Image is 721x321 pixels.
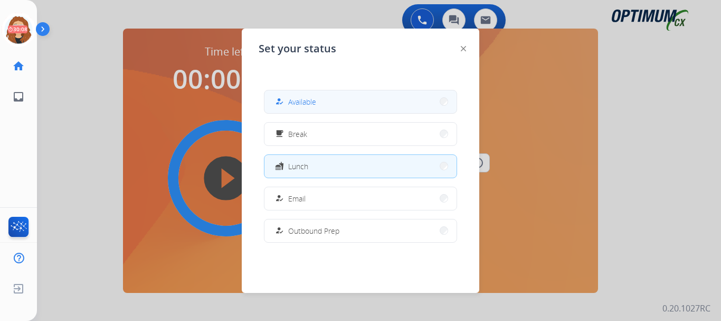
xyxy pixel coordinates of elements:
[288,129,307,140] span: Break
[288,193,306,204] span: Email
[12,60,25,72] mat-icon: home
[275,162,284,171] mat-icon: fastfood
[275,130,284,139] mat-icon: free_breakfast
[264,90,457,113] button: Available
[264,187,457,210] button: Email
[264,123,457,145] button: Break
[288,96,316,107] span: Available
[259,41,336,56] span: Set your status
[12,90,25,103] mat-icon: inbox
[662,302,710,315] p: 0.20.1027RC
[275,226,284,235] mat-icon: how_to_reg
[275,194,284,203] mat-icon: how_to_reg
[264,219,457,242] button: Outbound Prep
[288,225,339,236] span: Outbound Prep
[264,155,457,178] button: Lunch
[461,46,466,51] img: close-button
[288,161,308,172] span: Lunch
[275,97,284,106] mat-icon: how_to_reg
